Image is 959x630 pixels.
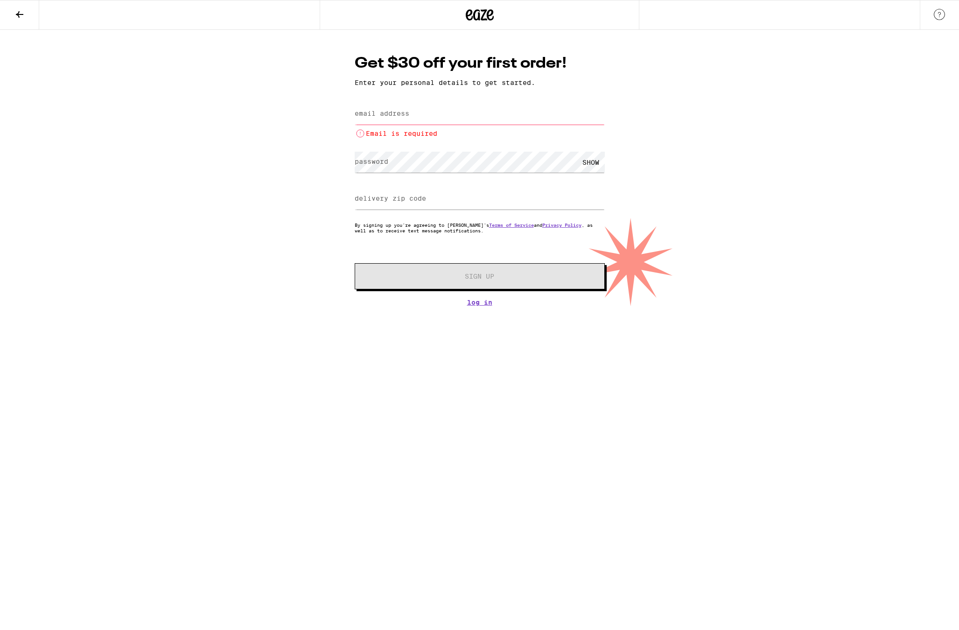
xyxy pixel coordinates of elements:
[355,189,605,210] input: delivery zip code
[355,128,605,139] li: Email is required
[355,263,605,289] button: Sign Up
[355,104,605,125] input: email address
[465,273,494,280] span: Sign Up
[355,299,605,306] a: Log In
[355,53,605,74] h1: Get $30 off your first order!
[355,158,388,165] label: password
[489,222,534,228] a: Terms of Service
[6,7,67,14] span: Hi. Need any help?
[355,222,605,233] p: By signing up you're agreeing to [PERSON_NAME]'s and , as well as to receive text message notific...
[355,79,605,86] p: Enter your personal details to get started.
[577,152,605,173] div: SHOW
[542,222,581,228] a: Privacy Policy
[355,110,409,117] label: email address
[355,195,426,202] label: delivery zip code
